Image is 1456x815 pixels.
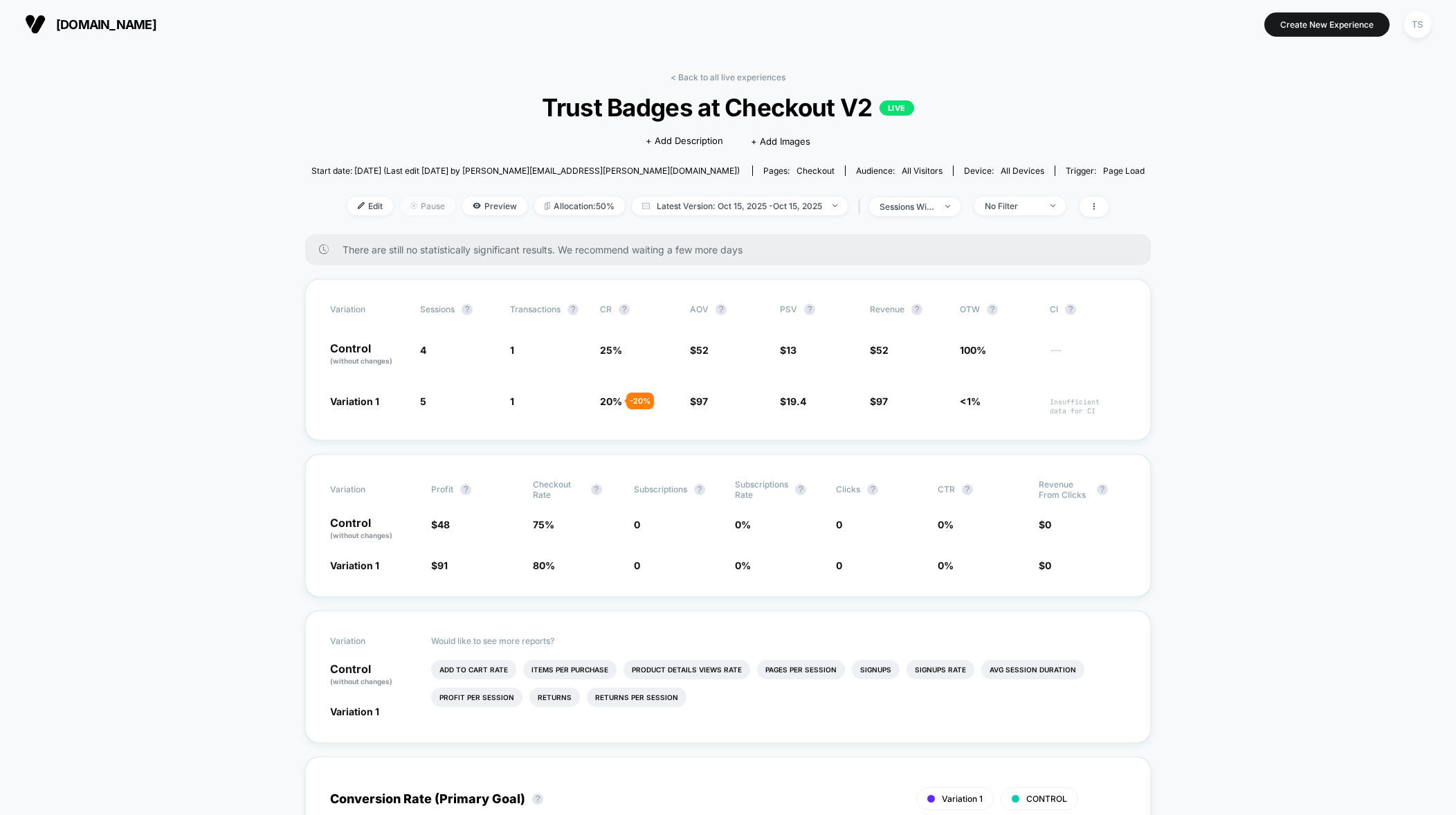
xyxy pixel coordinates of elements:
div: sessions with impression [880,201,935,212]
span: Trust Badges at Checkout V2 [353,93,1102,122]
p: LIVE [880,100,914,116]
p: Control [330,343,406,366]
button: ? [867,484,878,495]
button: [DOMAIN_NAME] [21,13,161,35]
span: (without changes) [330,531,392,539]
a: < Back to all live experiences [671,72,785,82]
span: + Add Images [751,136,810,147]
button: TS [1400,10,1435,39]
span: $ [870,395,888,407]
span: 0 [634,519,640,530]
button: ? [804,304,815,315]
button: ? [716,304,727,315]
li: Returns [529,688,580,707]
li: Profit Per Session [431,688,522,707]
img: end [1050,204,1055,207]
span: $ [431,519,450,530]
span: <1% [960,395,981,407]
button: ? [911,304,922,315]
span: Allocation: 50% [534,197,625,215]
span: 80 % [533,559,555,571]
div: TS [1404,11,1431,38]
span: Variation [330,304,406,315]
span: $ [780,395,806,407]
span: 19.4 [786,395,806,407]
span: Page Load [1103,165,1145,176]
span: CR [600,304,612,314]
span: $ [780,344,797,356]
button: ? [795,484,806,495]
span: 0 % [735,559,751,571]
span: Subscriptions Rate [735,479,788,500]
button: ? [460,484,471,495]
span: | [855,197,869,217]
span: Variation 1 [330,706,379,717]
span: Pause [400,197,455,215]
img: end [832,204,837,207]
span: Insufficient data for CI [1050,397,1126,415]
span: 0 [1045,519,1051,530]
span: 0 % [735,519,751,530]
span: Revenue [870,304,904,314]
button: ? [462,304,473,315]
span: 52 [876,344,889,356]
li: Returns Per Session [587,688,686,707]
li: Pages Per Session [757,660,845,679]
span: Sessions [420,304,455,314]
span: Device: [953,165,1055,176]
img: edit [358,202,365,209]
span: [DOMAIN_NAME] [56,17,156,32]
span: CTR [938,484,955,494]
span: $ [690,344,709,356]
img: Visually logo [25,14,46,35]
span: Clicks [836,484,860,494]
span: Variation [330,479,406,500]
span: 0 [634,559,640,571]
span: All Visitors [902,165,943,176]
li: Product Details Views Rate [624,660,750,679]
span: 1 [510,344,514,356]
button: ? [532,794,543,805]
p: Would like to see more reports? [431,636,1126,646]
button: ? [567,304,579,315]
img: rebalance [545,202,550,210]
span: Variation 1 [942,794,983,804]
div: Trigger: [1066,165,1145,176]
span: 97 [696,395,708,407]
div: Pages: [763,165,835,176]
span: 0 % [938,519,954,530]
li: Avg Session Duration [981,660,1084,679]
span: 5 [420,395,426,407]
span: 4 [420,344,426,356]
button: ? [619,304,630,315]
span: There are still no statistically significant results. We recommend waiting a few more days [343,244,1123,256]
button: ? [1065,304,1076,315]
button: ? [591,484,602,495]
span: $ [431,559,448,571]
span: 1 [510,395,514,407]
span: 48 [437,519,450,530]
span: Revenue From Clicks [1039,479,1090,500]
span: (without changes) [330,677,392,686]
span: $ [1039,519,1051,530]
span: 0 [1045,559,1051,571]
span: Transactions [510,304,561,314]
span: Variation 1 [330,559,379,571]
span: 25 % [600,344,622,356]
span: 0 [836,519,842,530]
span: + Add Description [646,134,723,148]
span: 91 [437,559,448,571]
button: ? [987,304,998,315]
span: checkout [797,165,835,176]
p: Control [330,517,417,541]
span: 100% [960,344,986,356]
span: all devices [1001,165,1044,176]
img: end [945,205,950,208]
span: Preview [462,197,527,215]
span: Edit [347,197,393,215]
span: --- [1050,346,1126,366]
img: calendar [642,202,650,209]
span: Latest Version: Oct 15, 2025 - Oct 15, 2025 [632,197,848,215]
button: ? [1097,484,1108,495]
span: 52 [696,344,709,356]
